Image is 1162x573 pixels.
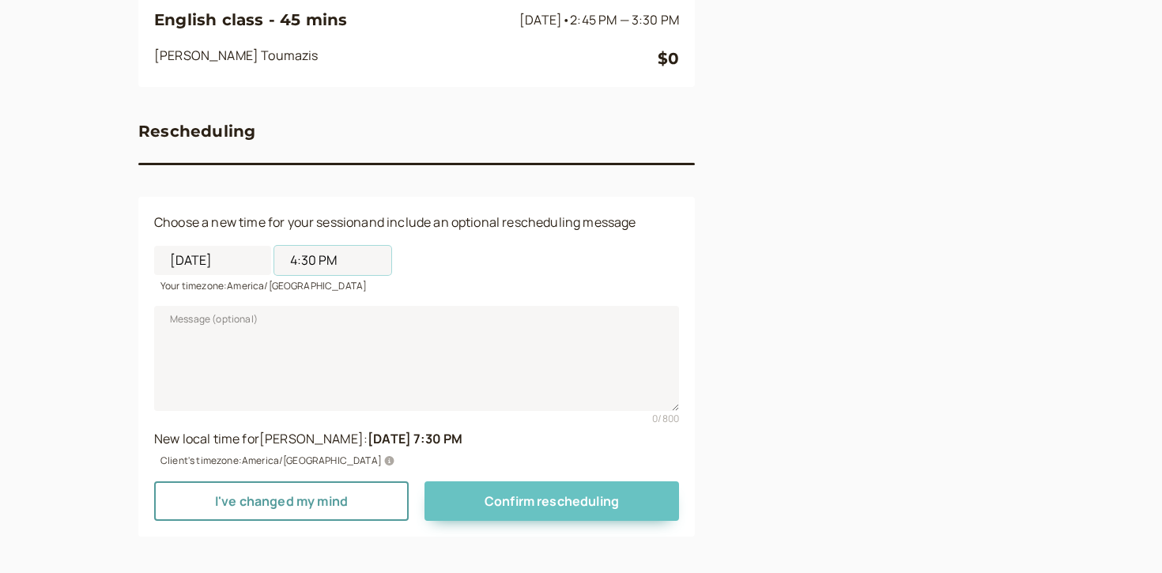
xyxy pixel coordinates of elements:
input: 12:00 AM [274,246,391,275]
div: Client's timezone: America/[GEOGRAPHIC_DATA] [154,450,679,468]
span: [DATE] [519,11,679,28]
input: Start date [154,246,271,275]
span: 2:45 PM — 3:30 PM [570,11,679,28]
div: Your timezone: America/[GEOGRAPHIC_DATA] [154,275,679,293]
span: • [562,11,570,28]
a: I've changed my mind [154,481,409,521]
button: Confirm rescheduling [424,481,679,521]
h3: Rescheduling [138,119,255,144]
div: $0 [658,46,679,71]
span: Confirm rescheduling [485,492,619,510]
h3: English class - 45 mins [154,7,513,32]
b: [DATE] 7:30 PM [368,430,462,447]
span: Message (optional) [170,311,258,327]
p: Choose a new time for your session and include an optional rescheduling message [154,213,679,233]
iframe: Chat Widget [1083,497,1162,573]
div: New local time for [PERSON_NAME] : [154,429,679,450]
textarea: Message (optional) [154,306,679,410]
div: [PERSON_NAME] Toumazis [154,46,658,71]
